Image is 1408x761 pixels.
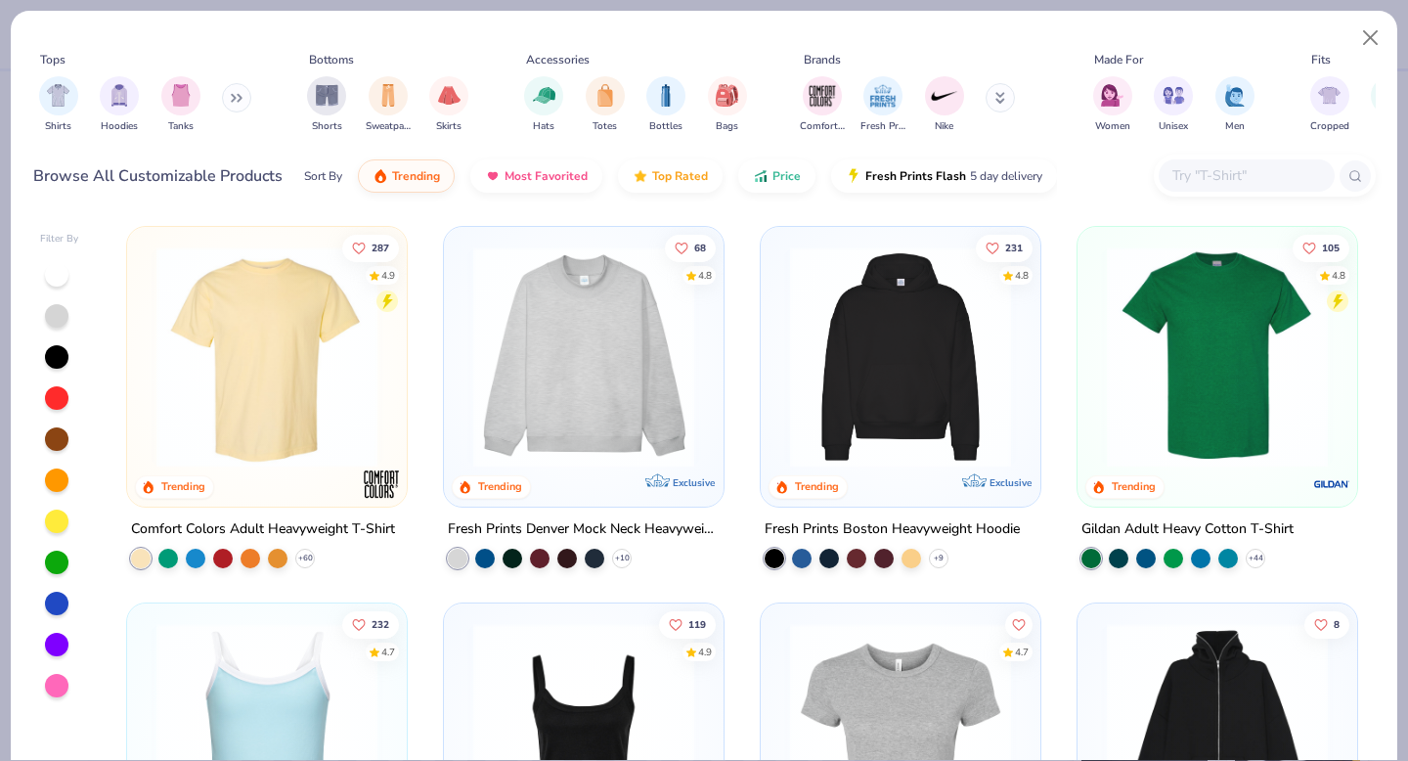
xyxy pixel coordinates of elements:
span: Most Favorited [505,168,588,184]
div: Made For [1094,51,1143,68]
button: Close [1352,20,1389,57]
div: filter for Men [1215,76,1254,134]
div: 4.8 [698,268,712,283]
img: Bottles Image [655,84,677,107]
span: + 10 [615,553,630,564]
div: 4.8 [1332,268,1345,283]
img: trending.gif [373,168,388,184]
img: Skirts Image [438,84,461,107]
img: Nike Image [930,81,959,111]
div: filter for Tanks [161,76,200,134]
div: 4.8 [1015,268,1029,283]
div: Bottoms [309,51,354,68]
button: filter button [524,76,563,134]
img: most_fav.gif [485,168,501,184]
span: Women [1095,119,1130,134]
img: Men Image [1224,84,1246,107]
span: Shirts [45,119,71,134]
img: Shirts Image [47,84,69,107]
div: filter for Skirts [429,76,468,134]
img: 91acfc32-fd48-4d6b-bdad-a4c1a30ac3fc [780,246,1021,468]
img: a90f7c54-8796-4cb2-9d6e-4e9644cfe0fe [704,246,945,468]
img: Comfort Colors Image [808,81,837,111]
span: Fresh Prints Flash [865,168,966,184]
button: Trending [358,159,455,193]
button: Top Rated [618,159,723,193]
span: Trending [392,168,440,184]
button: filter button [1093,76,1132,134]
div: filter for Hoodies [100,76,139,134]
img: Fresh Prints Image [868,81,898,111]
button: Like [976,234,1033,261]
span: Skirts [436,119,462,134]
button: filter button [161,76,200,134]
button: filter button [100,76,139,134]
span: Cropped [1310,119,1349,134]
div: Accessories [526,51,590,68]
div: filter for Women [1093,76,1132,134]
span: Exclusive [673,476,715,489]
button: filter button [800,76,845,134]
div: Brands [804,51,841,68]
img: flash.gif [846,168,861,184]
img: Gildan logo [1311,465,1350,504]
span: Unisex [1159,119,1188,134]
span: 68 [694,243,706,252]
div: Filter By [40,232,79,246]
img: TopRated.gif [633,168,648,184]
span: 8 [1334,619,1340,629]
img: Totes Image [594,84,616,107]
div: Fresh Prints Boston Heavyweight Hoodie [765,517,1020,542]
img: Hoodies Image [109,84,130,107]
img: db319196-8705-402d-8b46-62aaa07ed94f [1097,246,1338,468]
span: Price [772,168,801,184]
button: filter button [925,76,964,134]
button: filter button [39,76,78,134]
img: Comfort Colors logo [362,465,401,504]
div: Fresh Prints Denver Mock Neck Heavyweight Sweatshirt [448,517,720,542]
span: 119 [688,619,706,629]
button: Like [1293,234,1349,261]
img: Shorts Image [316,84,338,107]
button: filter button [429,76,468,134]
span: Hats [533,119,554,134]
button: Like [665,234,716,261]
button: filter button [646,76,685,134]
img: 029b8af0-80e6-406f-9fdc-fdf898547912 [147,246,387,468]
div: filter for Cropped [1310,76,1349,134]
button: Like [343,610,400,638]
div: filter for Unisex [1154,76,1193,134]
div: filter for Shirts [39,76,78,134]
span: Totes [593,119,617,134]
div: filter for Fresh Prints [860,76,905,134]
div: filter for Totes [586,76,625,134]
img: Hats Image [533,84,555,107]
span: + 60 [298,553,313,564]
div: filter for Nike [925,76,964,134]
img: Women Image [1101,84,1123,107]
img: d4a37e75-5f2b-4aef-9a6e-23330c63bbc0 [1020,246,1260,468]
span: Nike [935,119,953,134]
button: filter button [860,76,905,134]
div: filter for Comfort Colors [800,76,845,134]
button: Like [659,610,716,638]
img: Sweatpants Image [377,84,399,107]
span: Bags [716,119,738,134]
button: filter button [1154,76,1193,134]
span: Top Rated [652,168,708,184]
div: 4.7 [1015,645,1029,659]
span: Men [1225,119,1245,134]
div: filter for Bags [708,76,747,134]
div: 4.7 [382,645,396,659]
button: Most Favorited [470,159,602,193]
span: 287 [373,243,390,252]
span: Bottles [649,119,682,134]
div: 4.9 [382,268,396,283]
button: Like [343,234,400,261]
div: filter for Bottles [646,76,685,134]
span: Shorts [312,119,342,134]
div: filter for Shorts [307,76,346,134]
span: 105 [1322,243,1340,252]
span: Hoodies [101,119,138,134]
button: Price [738,159,815,193]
